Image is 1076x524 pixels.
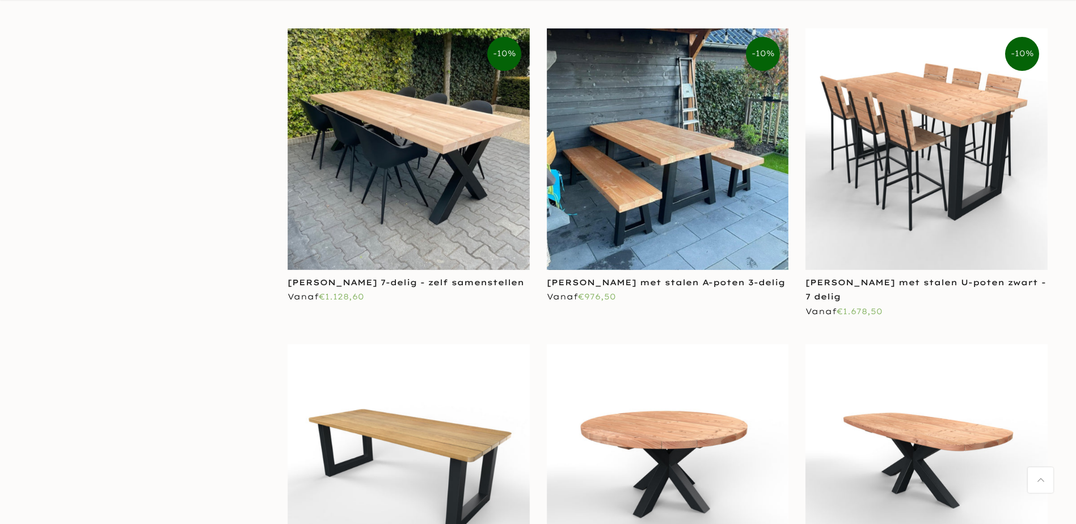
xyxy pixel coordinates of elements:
[1005,37,1039,71] span: -10%
[547,291,616,302] span: Vanaf
[487,37,521,71] span: -10%
[1028,467,1053,493] a: Terug naar boven
[746,37,780,71] span: -10%
[837,306,883,316] span: €1.678,50
[805,306,883,316] span: Vanaf
[319,291,364,302] span: €1.128,60
[805,277,1046,302] a: [PERSON_NAME] met stalen U-poten zwart - 7 delig
[578,291,616,302] span: €976,50
[288,277,524,288] a: [PERSON_NAME] 7-delig - zelf samenstellen
[547,277,785,288] a: [PERSON_NAME] met stalen A-poten 3-delig
[288,291,364,302] span: Vanaf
